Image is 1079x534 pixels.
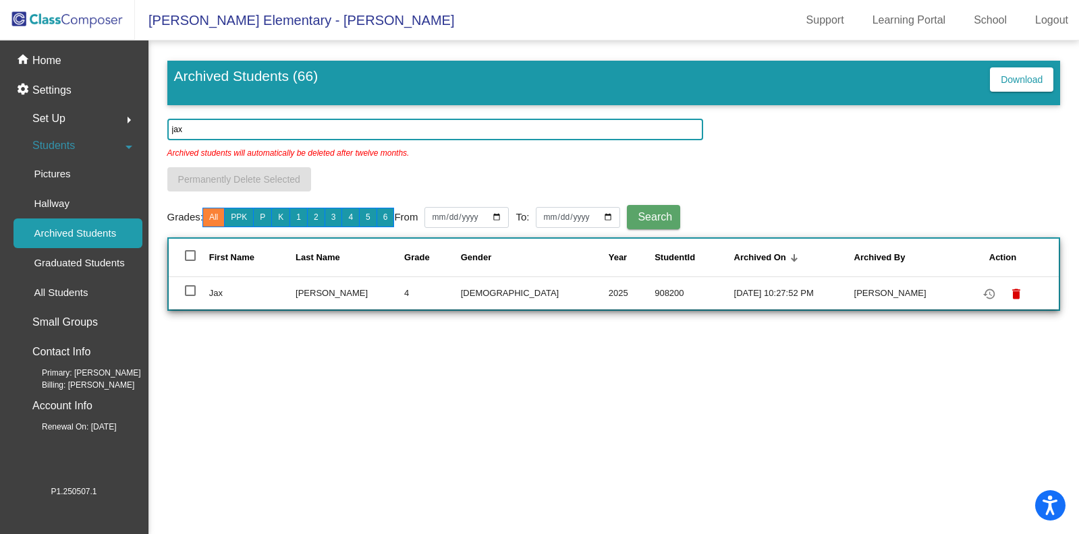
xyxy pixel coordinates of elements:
mat-icon: delete [1008,286,1024,302]
div: Gender [461,251,609,264]
div: Archived By [854,251,906,264]
p: Archived Students [34,225,116,241]
a: Logout [1024,9,1079,31]
button: P [253,208,272,227]
span: [PERSON_NAME] Elementary - [PERSON_NAME] [135,9,454,31]
div: StudentId [655,251,734,264]
div: Year [609,251,655,264]
p: Hallway [34,196,70,212]
td: 4 [404,276,461,309]
p: Account Info [32,396,92,415]
div: Grade [404,251,430,264]
button: 4 [341,208,360,227]
div: Archived By [854,251,963,264]
div: Archived On [734,251,854,264]
button: Search [627,205,680,229]
button: 3 [325,208,343,227]
a: Grades: [167,210,203,225]
div: Last Name [296,251,404,264]
p: All Students [34,285,88,301]
div: First Name [209,251,254,264]
a: From [394,210,418,225]
button: All [202,208,225,227]
button: 1 [289,208,308,227]
p: Graduated Students [34,255,124,271]
button: PPK [224,208,254,227]
button: 5 [359,208,377,227]
button: 6 [377,208,395,227]
div: StudentId [655,251,695,264]
button: K [271,208,290,227]
mat-icon: arrow_right [121,112,137,128]
p: Contact Info [32,343,90,361]
span: Permanently Delete Selected [178,174,300,185]
span: Billing: [PERSON_NAME] [20,379,134,391]
a: To: [516,210,529,225]
p: Archived students will automatically be deleted after twelve months. [167,140,410,159]
a: School [963,9,1018,31]
td: [DATE] 10:27:52 PM [734,276,854,309]
div: Year [609,251,627,264]
p: Home [32,53,61,69]
p: Small Groups [32,313,98,332]
span: Primary: [PERSON_NAME] [20,367,141,379]
button: Download [990,67,1053,92]
span: Set Up [32,109,65,128]
mat-icon: restore [981,286,997,302]
p: Pictures [34,166,70,182]
input: Search... [167,119,703,140]
p: Settings [32,82,72,98]
a: Support [796,9,855,31]
div: Last Name [296,251,340,264]
button: Permanently Delete Selected [167,167,311,191]
div: Grade [404,251,461,264]
td: [PERSON_NAME] [296,276,404,309]
h3: Archived Students (66) [174,67,319,94]
span: Students [32,136,75,155]
th: Action [963,239,1059,276]
button: 2 [307,208,325,227]
td: [DEMOGRAPHIC_DATA] [461,276,609,309]
mat-icon: home [16,53,32,69]
td: Jax [209,276,296,309]
mat-icon: arrow_drop_down [121,139,137,155]
div: Gender [461,251,492,264]
a: Learning Portal [862,9,957,31]
div: Archived On [734,251,786,264]
span: Search [638,211,672,222]
td: 2025 [609,276,655,309]
span: Renewal On: [DATE] [20,421,116,433]
mat-icon: settings [16,82,32,98]
span: Download [1001,74,1043,85]
td: 908200 [655,276,734,309]
div: First Name [209,251,296,264]
td: [PERSON_NAME] [854,276,963,309]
